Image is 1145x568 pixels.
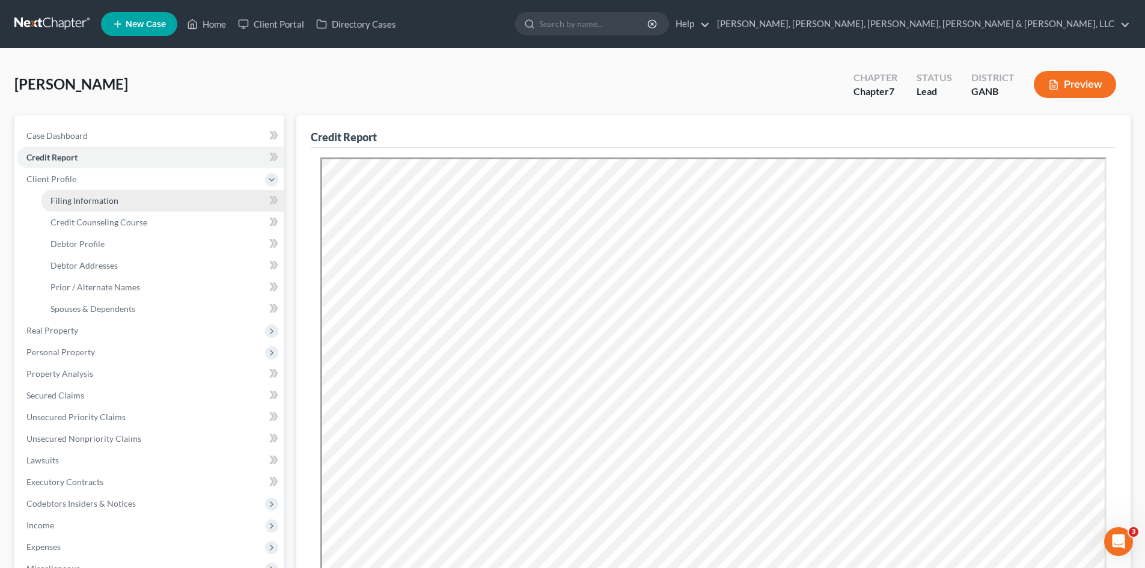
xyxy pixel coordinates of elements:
[26,152,78,162] span: Credit Report
[41,212,284,233] a: Credit Counseling Course
[181,13,232,35] a: Home
[41,190,284,212] a: Filing Information
[971,71,1015,85] div: District
[26,455,59,465] span: Lawsuits
[26,325,78,335] span: Real Property
[26,174,76,184] span: Client Profile
[26,542,61,552] span: Expenses
[889,85,894,97] span: 7
[711,13,1130,35] a: [PERSON_NAME], [PERSON_NAME], [PERSON_NAME], [PERSON_NAME] & [PERSON_NAME], LLC
[26,130,88,141] span: Case Dashboard
[17,147,284,168] a: Credit Report
[26,520,54,530] span: Income
[41,276,284,298] a: Prior / Alternate Names
[50,260,118,270] span: Debtor Addresses
[17,471,284,493] a: Executory Contracts
[232,13,310,35] a: Client Portal
[917,71,952,85] div: Status
[126,20,166,29] span: New Case
[14,75,128,93] span: [PERSON_NAME]
[917,85,952,99] div: Lead
[1129,527,1138,537] span: 3
[26,390,84,400] span: Secured Claims
[50,217,147,227] span: Credit Counseling Course
[17,406,284,428] a: Unsecured Priority Claims
[50,195,118,206] span: Filing Information
[17,363,284,385] a: Property Analysis
[26,412,126,422] span: Unsecured Priority Claims
[26,347,95,357] span: Personal Property
[853,85,897,99] div: Chapter
[17,385,284,406] a: Secured Claims
[670,13,710,35] a: Help
[41,298,284,320] a: Spouses & Dependents
[1034,71,1116,98] button: Preview
[1104,527,1133,556] iframe: Intercom live chat
[26,368,93,379] span: Property Analysis
[50,304,135,314] span: Spouses & Dependents
[971,85,1015,99] div: GANB
[26,477,103,487] span: Executory Contracts
[853,71,897,85] div: Chapter
[17,450,284,471] a: Lawsuits
[41,233,284,255] a: Debtor Profile
[311,130,377,144] div: Credit Report
[17,428,284,450] a: Unsecured Nonpriority Claims
[50,239,105,249] span: Debtor Profile
[41,255,284,276] a: Debtor Addresses
[310,13,402,35] a: Directory Cases
[26,433,141,444] span: Unsecured Nonpriority Claims
[26,498,136,508] span: Codebtors Insiders & Notices
[50,282,140,292] span: Prior / Alternate Names
[17,125,284,147] a: Case Dashboard
[539,13,649,35] input: Search by name...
